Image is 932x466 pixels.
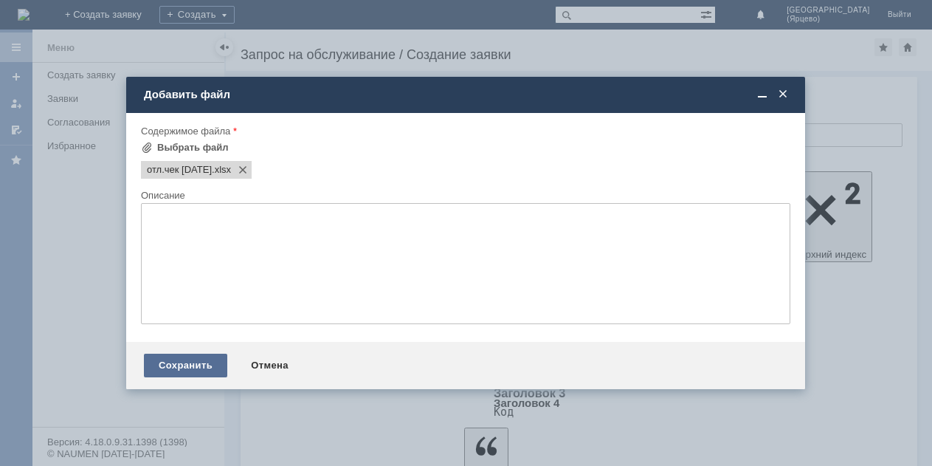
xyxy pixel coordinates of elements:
div: Выбрать файл [157,142,229,154]
span: Закрыть [776,88,790,101]
div: Описание [141,191,787,200]
div: Добавить файл [144,88,790,101]
div: Содержимое файла [141,126,787,136]
span: отл.чек 08.09.2025.xlsx [212,164,231,176]
span: отл.чек 08.09.2025.xlsx [147,164,212,176]
span: Свернуть (Ctrl + M) [755,88,770,101]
